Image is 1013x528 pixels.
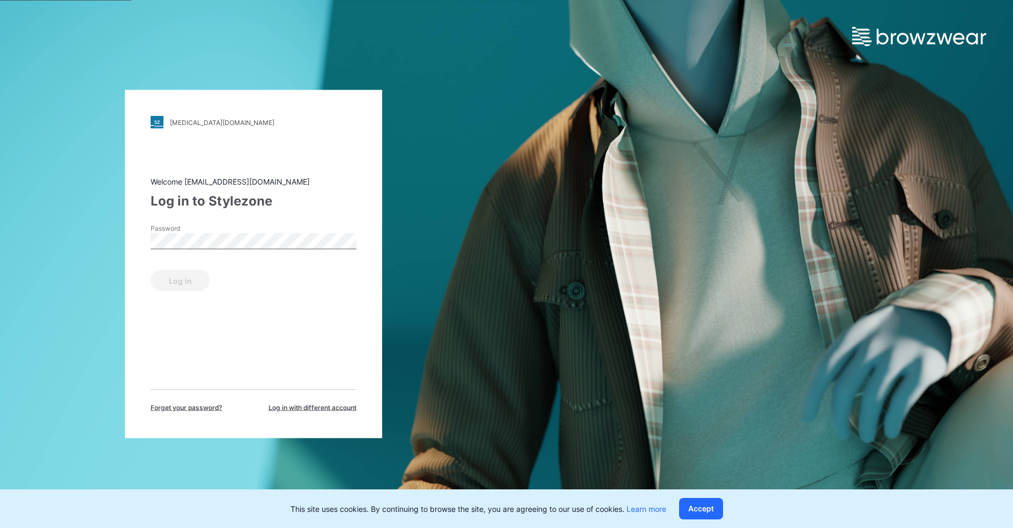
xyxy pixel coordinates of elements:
[291,503,666,515] p: This site uses cookies. By continuing to browse the site, you are agreeing to our use of cookies.
[151,403,222,413] span: Forget your password?
[627,504,666,514] a: Learn more
[170,118,274,126] div: [MEDICAL_DATA][DOMAIN_NAME]
[151,192,356,211] div: Log in to Stylezone
[269,403,356,413] span: Log in with different account
[151,116,356,129] a: [MEDICAL_DATA][DOMAIN_NAME]
[151,224,226,233] label: Password
[852,27,986,46] img: browzwear-logo.e42bd6dac1945053ebaf764b6aa21510.svg
[679,498,723,519] button: Accept
[151,176,356,187] div: Welcome [EMAIL_ADDRESS][DOMAIN_NAME]
[151,116,163,129] img: stylezone-logo.562084cfcfab977791bfbf7441f1a819.svg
